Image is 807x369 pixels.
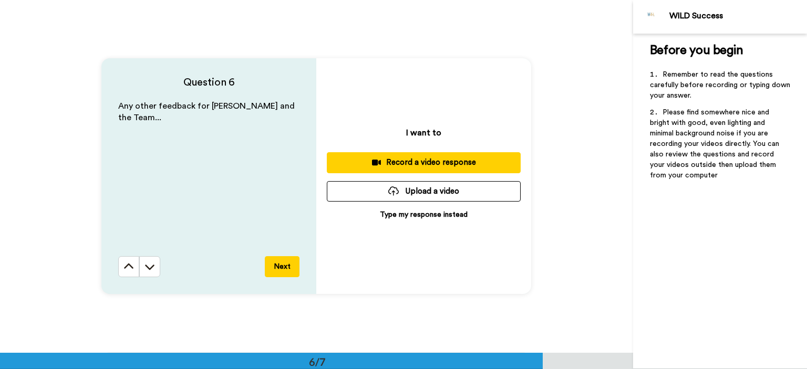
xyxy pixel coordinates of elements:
[118,75,299,90] h4: Question 6
[327,152,521,173] button: Record a video response
[650,71,792,99] span: Remember to read the questions carefully before recording or typing down your answer.
[639,4,664,29] img: Profile Image
[380,209,468,220] p: Type my response instead
[650,109,781,179] span: Please find somewhere nice and bright with good, even lighting and minimal background noise if yo...
[265,256,299,277] button: Next
[650,44,743,57] span: Before you begin
[335,157,512,168] div: Record a video response
[118,102,297,122] span: Any other feedback for [PERSON_NAME] and the Team...
[406,126,441,139] p: I want to
[292,354,343,369] div: 6/7
[327,181,521,202] button: Upload a video
[669,11,806,21] div: WILD Success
